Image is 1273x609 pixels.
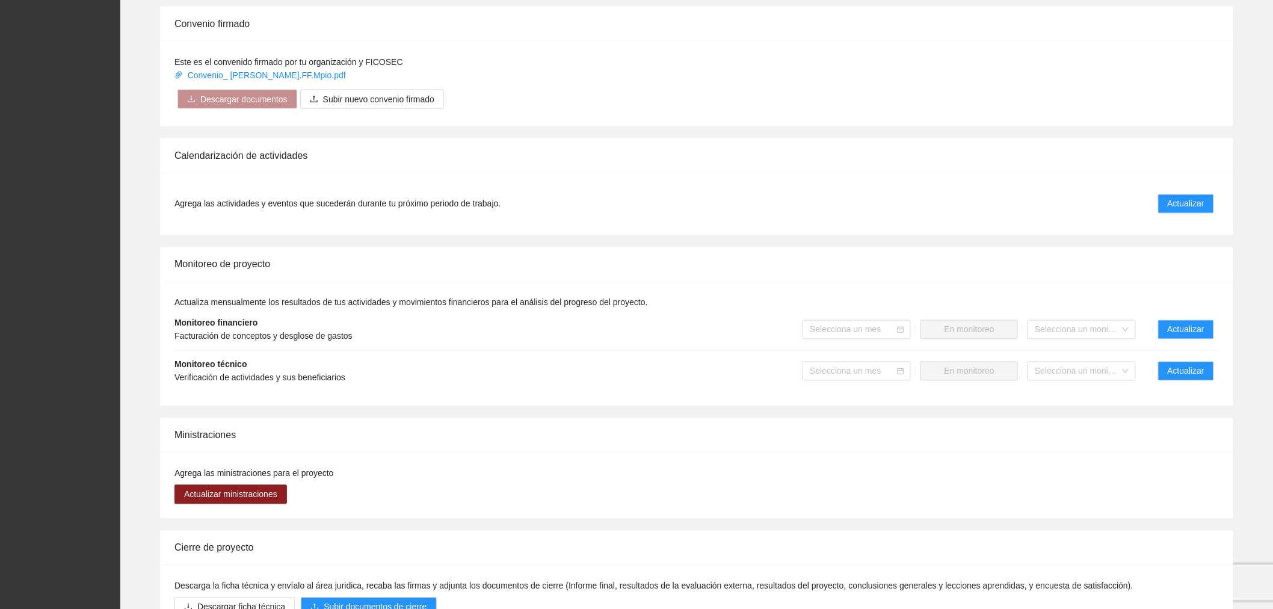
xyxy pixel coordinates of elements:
a: Convenio_ [PERSON_NAME].FF.Mpio.pdf [174,70,348,80]
button: Actualizar [1158,320,1214,339]
span: Verificación de actividades y sus beneficiarios [174,373,345,383]
span: Subir nuevo convenio firmado [323,93,434,106]
span: Agrega las actividades y eventos que sucederán durante tu próximo periodo de trabajo. [174,197,501,211]
button: Actualizar [1158,362,1214,381]
strong: Monitoreo técnico [174,360,247,369]
div: Convenio firmado [174,7,1219,41]
div: Calendarización de actividades [174,138,1219,173]
span: Actualizar [1168,197,1204,211]
span: uploadSubir nuevo convenio firmado [300,94,444,104]
span: Actualiza mensualmente los resultados de tus actividades y movimientos financieros para el anális... [174,298,648,308]
strong: Monitoreo financiero [174,318,257,328]
span: Actualizar ministraciones [184,488,277,501]
span: calendar [897,368,904,375]
span: Actualizar [1168,323,1204,336]
span: Descarga la ficha técnica y envíalo al área juridica, recaba las firmas y adjunta los documentos ... [174,581,1133,591]
span: calendar [897,326,904,333]
div: Cierre de proyecto [174,531,1219,565]
a: Actualizar ministraciones [174,490,287,499]
button: downloadDescargar documentos [177,90,297,109]
div: Ministraciones [174,418,1219,453]
div: Monitoreo de proyecto [174,247,1219,282]
span: upload [310,95,318,105]
span: Actualizar [1168,365,1204,378]
button: Actualizar ministraciones [174,485,287,504]
span: Agrega las ministraciones para el proyecto [174,469,334,478]
span: download [187,95,196,105]
span: paper-clip [174,71,183,79]
button: Actualizar [1158,194,1214,214]
span: Este es el convenido firmado por tu organización y FICOSEC [174,57,403,67]
button: uploadSubir nuevo convenio firmado [300,90,444,109]
span: Facturación de conceptos y desglose de gastos [174,332,353,341]
span: Descargar documentos [200,93,288,106]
